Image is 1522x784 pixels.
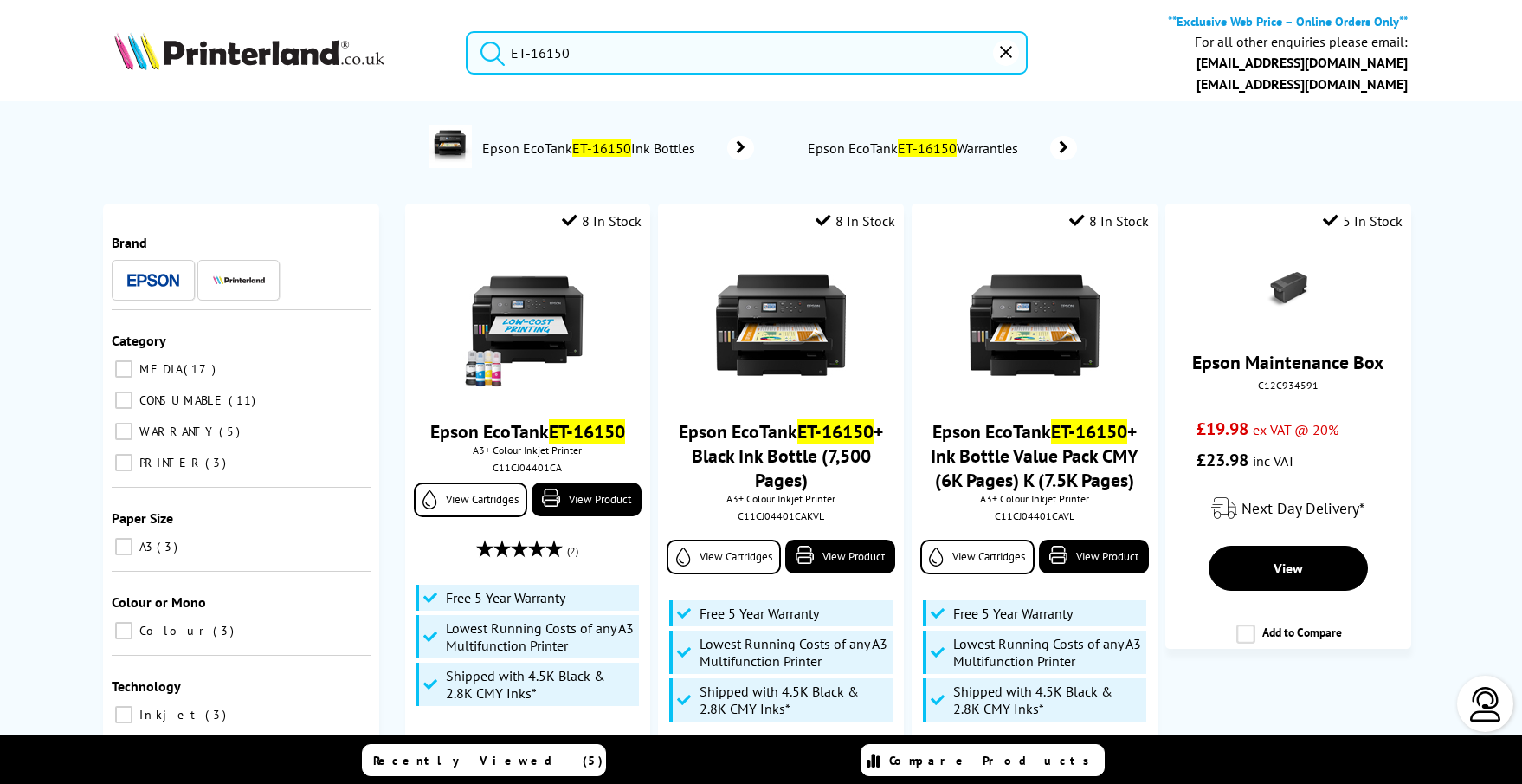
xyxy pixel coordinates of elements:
[213,275,265,284] img: Printerland
[135,361,182,377] span: MEDIA
[229,392,260,408] span: 11
[219,424,244,439] span: 5
[1468,687,1503,722] img: user-headset-light.svg
[205,707,230,722] span: 3
[213,623,238,638] span: 3
[184,361,220,377] span: 17
[898,139,957,157] mark: ET-16150
[1209,546,1368,591] a: View
[970,260,1100,390] img: Epson-ET-16150-Front-Main-Small.jpg
[572,139,631,157] mark: ET-16150
[1168,13,1408,29] b: **Exclusive Web Price – Online Orders Only**
[806,136,1077,160] a: Epson EcoTankET-16150Warranties
[115,706,132,723] input: Inkjet 3
[135,623,211,638] span: Colour
[889,753,1099,768] span: Compare Products
[115,454,132,471] input: PRINTER 3
[920,492,1148,505] span: A3+ Colour Inkjet Printer
[667,492,894,505] span: A3+ Colour Inkjet Printer
[112,677,181,695] span: Technology
[1241,498,1364,518] span: Next Day Delivery*
[446,667,635,702] span: Shipped with 4.5K Black & 2.8K CMY Inks*
[362,744,606,776] a: Recently Viewed (5)
[114,32,444,74] a: Printerland Logo
[671,509,890,522] div: C11CJ04401CAKVL
[1196,75,1408,93] a: [EMAIL_ADDRESS][DOMAIN_NAME]
[931,419,1138,492] a: Epson EcoTankET-16150+ Ink Bottle Value Pack CMY (6K Pages) K (7.5K Pages)
[700,605,819,622] span: Free 5 Year Warranty
[1196,54,1408,71] a: [EMAIL_ADDRESS][DOMAIN_NAME]
[115,360,132,378] input: MEDIA 17
[1178,379,1397,392] div: C12C934591
[135,392,227,408] span: CONSUMABLE
[700,635,888,670] span: Lowest Running Costs of any A3 Multifunction Printer
[1196,449,1248,471] span: £23.98
[532,483,642,516] a: View Product
[953,605,1073,622] span: Free 5 Year Warranty
[953,683,1142,717] span: Shipped with 4.5K Black & 2.8K CMY Inks*
[549,419,625,444] mark: ET-16150
[1323,212,1403,230] div: 5 In Stock
[1196,418,1248,440] span: £19.98
[114,32,384,70] img: Printerland Logo
[785,540,895,573] a: View Product
[480,139,702,157] span: Epson EcoTank Ink Bottles
[430,419,625,444] a: Epson EcoTankET-16150
[925,509,1144,522] div: C11CJ04401CAVL
[115,538,132,555] input: A3 3
[135,424,217,439] span: WARRANTY
[861,744,1105,776] a: Compare Products
[414,444,642,457] span: A3+ Colour Inkjet Printer
[1253,421,1338,438] span: ex VAT @ 20%
[112,593,206,611] span: Colour or Mono
[115,622,132,639] input: Colour 3
[418,461,637,474] div: C11CJ04401CA
[135,707,203,722] span: Inkjet
[920,540,1034,574] a: View Cartridges
[667,540,780,574] a: View Cartridges
[700,683,888,717] span: Shipped with 4.5K Black & 2.8K CMY Inks*
[205,455,230,470] span: 3
[806,139,1025,157] span: Epson EcoTank Warranties
[112,509,173,527] span: Paper Size
[562,212,642,230] div: 8 In Stock
[797,419,874,444] mark: ET-16150
[1069,212,1149,230] div: 8 In Stock
[466,31,1028,75] input: Search product or brand
[1195,34,1408,50] div: For all other enquiries please email:
[953,635,1142,670] span: Lowest Running Costs of any A3 Multifunction Printer
[446,619,635,654] span: Lowest Running Costs of any A3 Multifunction Printer
[1236,625,1342,658] label: Add to Compare
[1051,419,1127,444] mark: ET-16150
[679,419,883,492] a: Epson EcoTankET-16150+ Black Ink Bottle (7,500 Pages)
[429,125,472,168] img: C11CJ04401CA-conspage.jpg
[446,589,565,606] span: Free 5 Year Warranty
[716,260,846,390] img: Epson-ET-16150-Front-Main-Small.jpg
[157,539,182,554] span: 3
[135,455,203,470] span: PRINTER
[1192,350,1383,374] a: Epson Maintenance Box
[414,483,527,517] a: View Cartridges
[112,234,147,251] span: Brand
[127,274,179,287] img: Epson
[135,539,155,554] span: A3
[480,125,754,172] a: Epson EcoTankET-16150Ink Bottles
[462,260,592,390] img: epson-et-16150-with-ink-small.jpg
[115,392,132,409] input: CONSUMABLE 11
[1258,260,1319,321] img: epson-C12C934591-new-small.png
[1174,484,1402,533] div: modal_delivery
[1274,560,1303,577] span: View
[567,535,578,567] span: (2)
[373,753,603,768] span: Recently Viewed (5)
[436,732,498,755] span: £576.32
[1253,452,1295,470] span: inc VAT
[112,332,166,349] span: Category
[1039,540,1149,573] a: View Product
[115,423,132,440] input: WARRANTY 5
[816,212,895,230] div: 8 In Stock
